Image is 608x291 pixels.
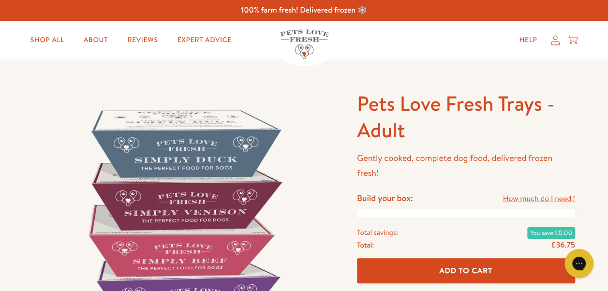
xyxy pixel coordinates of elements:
span: Total: [357,239,374,251]
span: £36.75 [551,240,575,250]
a: Expert Advice [170,30,239,50]
a: Help [511,30,545,50]
iframe: Gorgias live chat messenger [560,246,598,281]
img: Pets Love Fresh [280,29,328,59]
button: Add To Cart [357,258,575,284]
a: Shop All [23,30,72,50]
a: About [76,30,116,50]
h4: Build your box: [357,192,413,204]
p: Gently cooked, complete dog food, delivered frozen fresh! [357,151,575,180]
span: Total savings: [357,226,398,239]
span: Add To Cart [439,265,492,276]
h1: Pets Love Fresh Trays - Adult [357,90,575,143]
span: You save £0.00 [527,227,575,239]
a: Reviews [119,30,165,50]
a: How much do I need? [503,192,575,205]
